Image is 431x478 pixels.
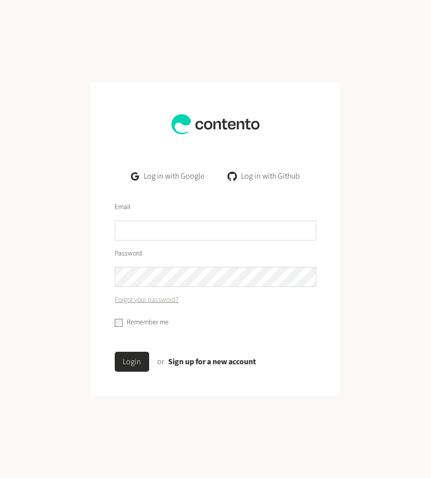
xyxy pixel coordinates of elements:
[220,166,308,186] a: Log in with Github
[115,202,130,213] label: Email
[115,295,179,305] a: Forgot your password?
[115,352,149,372] button: Login
[157,356,164,367] span: or
[127,317,169,328] label: Remember me
[123,166,213,186] a: Log in with Google
[168,356,256,367] a: Sign up for a new account
[115,248,142,259] label: Password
